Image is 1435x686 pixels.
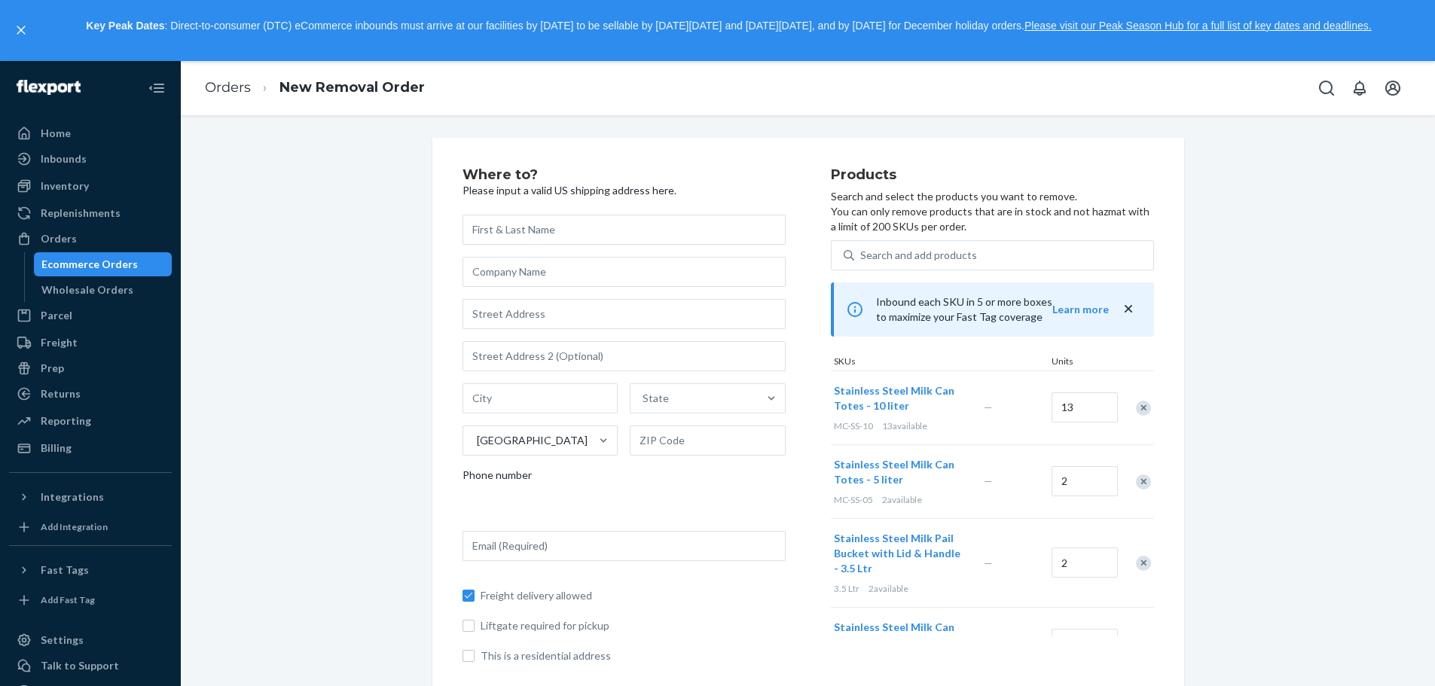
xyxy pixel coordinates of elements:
[9,303,172,328] a: Parcel
[9,436,172,460] a: Billing
[463,168,786,183] h2: Where to?
[477,433,588,448] div: [GEOGRAPHIC_DATA]
[41,633,84,648] div: Settings
[279,79,425,96] a: New Removal Order
[9,227,172,251] a: Orders
[1052,547,1118,578] input: Quantity
[834,532,960,575] span: Stainless Steel Milk Pail Bucket with Lid & Handle - 3.5 Ltr
[463,341,786,371] input: Street Address 2 (Optional)
[1049,355,1116,370] div: Units
[834,383,966,413] button: Stainless Steel Milk Can Totes - 10 liter
[9,485,172,509] button: Integrations
[41,489,104,505] div: Integrations
[1024,20,1372,32] a: Please visit our Peak Season Hub for a full list of key dates and deadlines.
[41,335,78,350] div: Freight
[882,420,927,431] span: 13 available
[834,531,966,576] button: Stainless Steel Milk Pail Bucket with Lid & Handle - 3.5 Ltr
[41,563,89,578] div: Fast Tags
[9,147,172,171] a: Inbounds
[41,257,138,272] div: Ecommerce Orders
[869,583,908,594] span: 2 available
[41,658,119,673] div: Talk to Support
[463,215,786,245] input: First & Last Name
[9,654,172,678] button: Talk to Support
[463,299,786,329] input: Street Address
[1136,474,1151,489] div: Remove Item
[41,231,77,246] div: Orders
[14,23,29,38] button: close,
[41,520,108,533] div: Add Integration
[9,201,172,225] a: Replenishments
[9,356,172,380] a: Prep
[1311,73,1342,103] button: Open Search Box
[475,433,477,448] input: [GEOGRAPHIC_DATA]
[463,650,475,662] input: This is a residential address
[41,308,72,323] div: Parcel
[463,468,532,489] span: Phone number
[834,457,966,487] button: Stainless Steel Milk Can Totes - 5 liter
[1052,629,1118,659] input: Quantity
[984,556,993,569] span: —
[9,121,172,145] a: Home
[1378,73,1408,103] button: Open account menu
[9,382,172,406] a: Returns
[1136,401,1151,416] div: Remove Item
[834,494,873,505] span: MC-SS-05
[41,178,89,194] div: Inventory
[643,391,669,406] div: State
[41,361,64,376] div: Prep
[860,248,977,263] div: Search and add products
[9,174,172,198] a: Inventory
[41,151,87,166] div: Inbounds
[41,206,121,221] div: Replenishments
[41,593,95,606] div: Add Fast Tag
[36,14,1421,39] p: : Direct-to-consumer (DTC) eCommerce inbounds must arrive at our facilities by [DATE] to be sella...
[9,515,172,539] a: Add Integration
[142,73,172,103] button: Close Navigation
[463,620,475,632] input: Liftgate required for pickup
[834,620,966,650] button: Stainless Steel Milk Can Totes - 2 liter
[463,531,786,561] input: Email (Required)
[463,183,786,198] p: Please input a valid US shipping address here.
[41,282,133,297] div: Wholesale Orders
[41,386,81,401] div: Returns
[193,66,437,110] ol: breadcrumbs
[831,189,1154,234] p: Search and select the products you want to remove. You can only remove products that are in stock...
[9,628,172,652] a: Settings
[9,588,172,612] a: Add Fast Tag
[41,126,71,141] div: Home
[630,425,786,456] input: ZIP Code
[463,383,618,413] input: City
[17,80,81,95] img: Flexport logo
[86,20,164,32] strong: Key Peak Dates
[831,355,1049,370] div: SKUs
[1136,556,1151,571] div: Remove Item
[481,618,786,633] span: Liftgate required for pickup
[834,420,873,431] span: MC-SS-10
[41,413,91,428] div: Reporting
[984,401,993,413] span: —
[831,282,1154,337] div: Inbound each SKU in 5 or more boxes to maximize your Fast Tag coverage
[834,583,859,594] span: 3.5 Ltr
[1121,301,1136,317] button: close
[41,441,72,456] div: Billing
[34,252,173,276] a: Ecommerce Orders
[481,588,786,603] span: Freight delivery allowed
[1052,466,1118,496] input: Quantity
[831,168,1154,183] h2: Products
[34,278,173,302] a: Wholesale Orders
[205,79,251,96] a: Orders
[9,409,172,433] a: Reporting
[1052,392,1118,422] input: Quantity
[834,458,954,486] span: Stainless Steel Milk Can Totes - 5 liter
[481,648,786,663] span: This is a residential address
[9,331,172,355] a: Freight
[463,590,475,602] input: Freight delivery allowed
[984,474,993,487] span: —
[9,558,172,582] button: Fast Tags
[1345,73,1375,103] button: Open notifications
[1052,302,1109,317] button: Learn more
[834,620,954,648] span: Stainless Steel Milk Can Totes - 2 liter
[463,257,786,287] input: Company Name
[882,494,922,505] span: 2 available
